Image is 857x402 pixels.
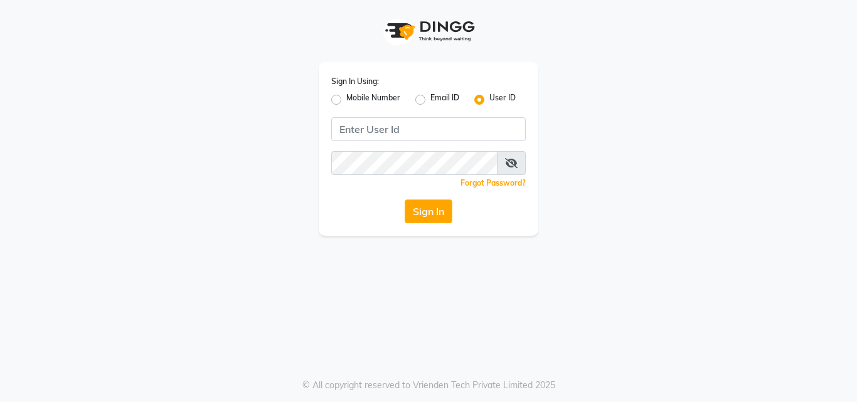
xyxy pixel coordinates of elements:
[331,117,526,141] input: Username
[430,92,459,107] label: Email ID
[331,76,379,87] label: Sign In Using:
[489,92,516,107] label: User ID
[405,199,452,223] button: Sign In
[378,13,479,50] img: logo1.svg
[460,178,526,188] a: Forgot Password?
[331,151,498,175] input: Username
[346,92,400,107] label: Mobile Number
